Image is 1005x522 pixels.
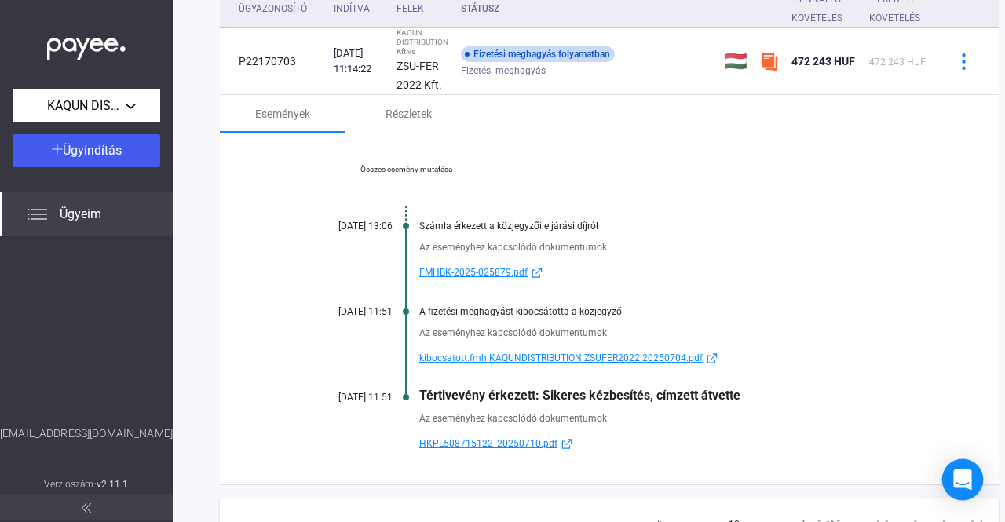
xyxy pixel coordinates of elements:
span: FMHBK-2025-025879.pdf [419,263,528,282]
img: list.svg [28,205,47,224]
div: Open Intercom Messenger [942,459,984,501]
span: KAQUN DISTRIBUTION Kft [47,97,126,115]
div: Részletek [386,104,432,123]
span: Fizetési meghagyás [461,61,546,80]
a: Összes esemény mutatása [298,165,513,174]
span: kibocsatott.fmh.KAQUNDISTRIBUTION.ZSUFER2022.20250704.pdf [419,349,703,367]
strong: v2.11.1 [97,479,129,490]
div: Fizetési meghagyás folyamatban [461,46,615,62]
span: Ügyeim [60,205,101,224]
div: KAQUN DISTRIBUTION Kft vs [397,28,448,57]
div: Az eseményhez kapcsolódó dokumentumok: [419,239,920,255]
img: more-blue [956,53,972,70]
div: [DATE] 11:51 [298,306,393,317]
img: szamlazzhu-mini [760,52,779,71]
img: external-link-blue [528,267,546,279]
a: HKPL508715122_20250710.pdfexternal-link-blue [419,434,920,453]
a: kibocsatott.fmh.KAQUNDISTRIBUTION.ZSUFER2022.20250704.pdfexternal-link-blue [419,349,920,367]
img: external-link-blue [703,352,722,364]
div: [DATE] 13:06 [298,221,393,232]
div: A fizetési meghagyást kibocsátotta a közjegyző [419,306,920,317]
div: Események [255,104,310,123]
strong: ZSU-FER 2022 Kft. [397,60,442,91]
span: HKPL508715122_20250710.pdf [419,434,557,453]
div: Tértivevény érkezett: Sikeres kézbesítés, címzett átvette [419,388,920,403]
button: more-blue [947,45,980,78]
td: 🇭🇺 [718,28,754,95]
button: Ügyindítás [13,134,160,167]
img: plus-white.svg [52,144,63,155]
td: P22170703 [220,28,327,95]
span: 472 243 HUF [791,55,855,68]
div: [DATE] 11:51 [298,392,393,403]
img: arrow-double-left-grey.svg [82,503,91,513]
span: Ügyindítás [63,143,122,158]
div: Számla érkezett a közjegyzői eljárási díjról [419,221,920,232]
img: external-link-blue [557,438,576,450]
a: FMHBK-2025-025879.pdfexternal-link-blue [419,263,920,282]
div: Az eseményhez kapcsolódó dokumentumok: [419,325,920,341]
span: 472 243 HUF [869,57,926,68]
div: [DATE] 11:14:22 [334,46,384,77]
img: white-payee-white-dot.svg [47,29,126,61]
button: KAQUN DISTRIBUTION Kft [13,89,160,122]
div: Az eseményhez kapcsolódó dokumentumok: [419,411,920,426]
